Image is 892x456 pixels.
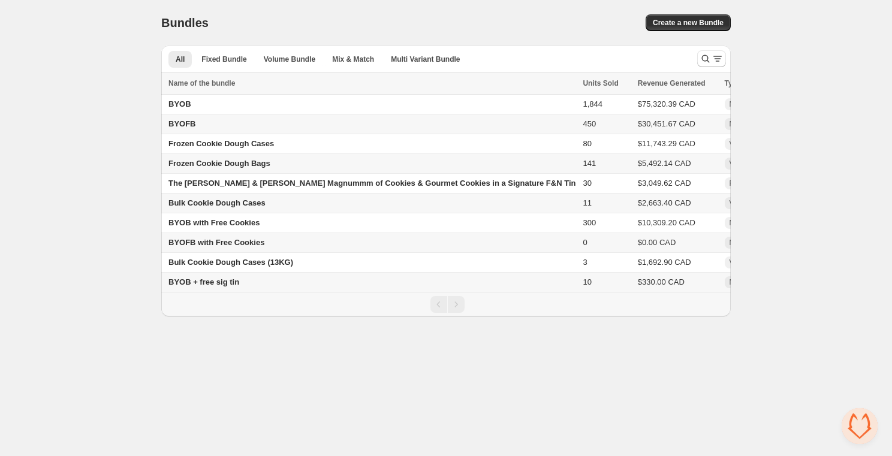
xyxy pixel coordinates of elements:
a: BYOFB with Free Cookies [168,238,264,247]
span: $10,309.20 CAD [638,218,695,227]
span: Multi Variant Bundle [391,55,460,64]
a: BYOFB [168,119,196,128]
a: BYOB with Free Cookies [168,218,260,227]
span: $3,049.62 CAD [638,179,691,188]
span: 11 [583,198,591,207]
span: $30,451.67 CAD [638,119,695,128]
span: 1,844 [583,99,602,108]
span: Fixed Bundle [730,179,772,188]
span: Volume Bundle [264,55,315,64]
span: Fixed Bundle [201,55,246,64]
a: The [PERSON_NAME] & [PERSON_NAME] Magnummm of Cookies & Gourmet Cookies in a Signature F&N Tin [168,179,575,188]
nav: Pagination [161,292,731,316]
button: Units Sold [583,77,630,89]
div: Name of the bundle [168,77,575,89]
span: Revenue Generated [638,77,706,89]
a: BYOB + free sig tin [168,277,239,286]
span: All [176,55,185,64]
span: $330.00 CAD [638,277,685,286]
span: Mix & Match [730,238,769,247]
span: 450 [583,119,596,128]
span: Volume Bundle [730,258,778,267]
div: Type [725,77,783,89]
a: BYOB [168,99,191,108]
button: Search and filter results [697,50,726,67]
span: 30 [583,179,591,188]
span: Mix & Match [730,99,769,109]
span: Volume Bundle [730,139,778,149]
button: Create a new Bundle [646,14,731,31]
span: Mix & Match [332,55,374,64]
div: Open chat [842,408,878,444]
span: 10 [583,277,591,286]
span: $0.00 CAD [638,238,676,247]
span: Units Sold [583,77,618,89]
span: $11,743.29 CAD [638,139,695,148]
h1: Bundles [161,16,209,30]
a: Bulk Cookie Dough Cases (13KG) [168,258,293,267]
span: Create a new Bundle [653,18,724,28]
button: Revenue Generated [638,77,718,89]
span: $5,492.14 CAD [638,159,691,168]
span: 141 [583,159,596,168]
a: Frozen Cookie Dough Cases [168,139,274,148]
span: Volume Bundle [730,198,778,208]
a: Frozen Cookie Dough Bags [168,159,270,168]
span: 0 [583,238,587,247]
a: Bulk Cookie Dough Cases [168,198,266,207]
span: $75,320.39 CAD [638,99,695,108]
span: Mix & Match [730,218,769,228]
span: 3 [583,258,587,267]
span: $1,692.90 CAD [638,258,691,267]
span: Mix & Match [730,277,769,287]
span: 80 [583,139,591,148]
span: Mix & Match [730,119,769,129]
span: $2,663.40 CAD [638,198,691,207]
span: Volume Bundle [730,159,778,168]
span: 300 [583,218,596,227]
